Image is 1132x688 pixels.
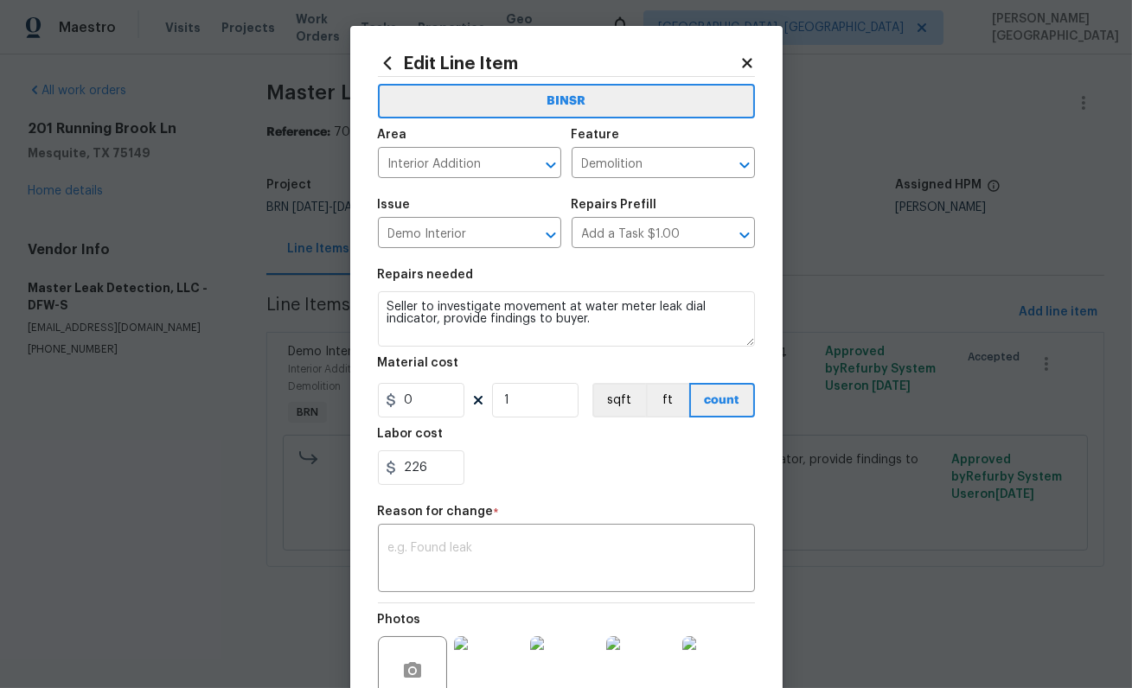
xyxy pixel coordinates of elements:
h5: Labor cost [378,428,444,440]
h2: Edit Line Item [378,54,739,73]
button: Open [539,223,563,247]
h5: Feature [572,129,620,141]
button: ft [646,383,689,417]
h5: Area [378,129,407,141]
h5: Repairs needed [378,269,474,281]
h5: Material cost [378,357,459,369]
h5: Repairs Prefill [572,199,657,211]
button: BINSR [378,84,755,118]
button: Open [539,153,563,177]
textarea: Seller to investigate movement at water meter leak dial indicator, provide findings to buyer. [378,291,755,347]
h5: Issue [378,199,411,211]
button: Open [732,153,757,177]
button: Open [732,223,757,247]
button: count [689,383,755,417]
button: sqft [592,383,646,417]
h5: Photos [378,614,421,626]
h5: Reason for change [378,506,494,518]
